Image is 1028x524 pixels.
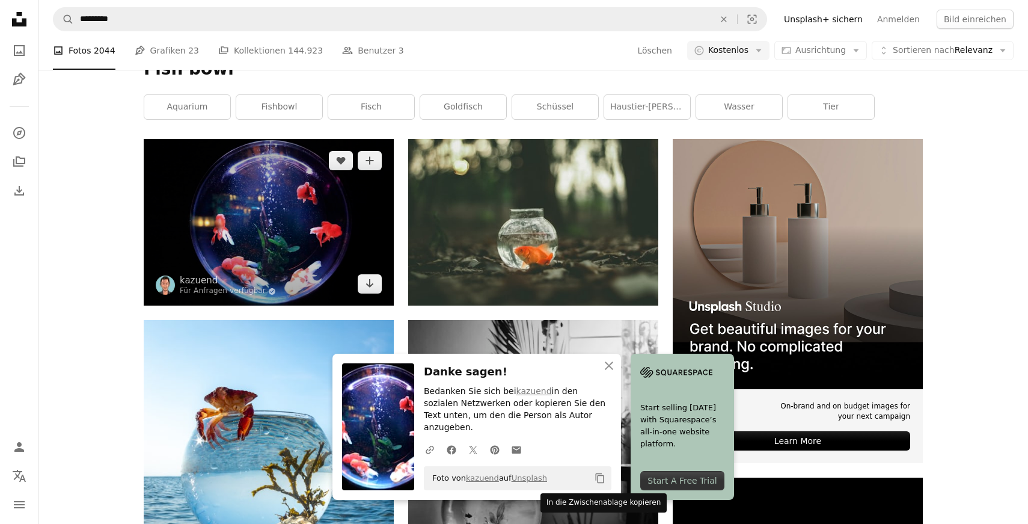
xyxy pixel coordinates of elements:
button: Löschen [637,41,672,60]
a: Aquarium [144,95,230,119]
span: Kostenlos [708,45,748,57]
a: Grafiken 23 [135,31,199,70]
a: Wasser [696,95,782,119]
a: Auf Pinterest teilen [484,437,506,461]
button: In die Zwischenablage kopieren [590,468,610,489]
a: Entdecken [7,121,31,145]
button: Menü [7,493,31,517]
a: Anmelden [870,10,927,29]
span: Start selling [DATE] with Squarespace’s all-in-one website platform. [640,402,724,450]
a: Schüssel [512,95,598,119]
a: kazuend [516,386,552,396]
a: Haustier-[PERSON_NAME] [604,95,690,119]
button: Bild einreichen [937,10,1014,29]
button: Gefällt mir [329,151,353,170]
div: In die Zwischenablage kopieren [540,493,667,513]
div: Start A Free Trial [640,471,724,490]
a: kazuend [466,473,499,482]
span: Sortieren nach [893,45,955,55]
img: Goldfisch im Aquarium [408,139,658,306]
button: Visuelle Suche [738,8,766,31]
a: Kollektionen [7,150,31,174]
span: 3 [399,44,404,57]
span: Relevanz [893,45,993,57]
img: Fischschwarm im Goldfischglas [144,139,394,306]
a: Für Anfragen verfügbar [180,286,276,296]
a: Fisch [328,95,414,119]
a: Fischschwarm im Goldfischglas [144,217,394,227]
button: Unsplash suchen [54,8,74,31]
a: Unsplash [512,473,547,482]
button: Sortieren nachRelevanz [872,41,1014,60]
span: 23 [188,44,199,57]
a: Fotos [7,39,31,63]
button: Löschen [711,8,737,31]
span: On-brand and on budget images for your next campaign [772,401,910,422]
span: Ausrichtung [795,45,846,55]
a: Auf Facebook teilen [441,437,462,461]
button: Kostenlos [687,41,769,60]
a: Bisherige Downloads [7,179,31,203]
button: Sprache [7,464,31,488]
a: Via E-Mail teilen teilen [506,437,527,461]
a: Benutzer 3 [342,31,404,70]
img: file-1705255347840-230a6ab5bca9image [640,363,712,381]
span: 144.923 [288,44,323,57]
a: ein fisch in einer schüssel auf einem felsen [144,481,394,492]
a: Startseite — Unsplash [7,7,31,34]
a: Unsplash+ sichern [777,10,870,29]
img: Zum Profil von kazuend [156,276,175,295]
p: Bedanken Sie sich bei in den sozialen Netzwerken oder kopieren Sie den Text unten, um den die Per... [424,386,611,434]
a: Start selling [DATE] with Squarespace’s all-in-one website platform.Start A Free Trial [631,354,734,500]
a: Grafiken [7,67,31,91]
form: Finden Sie Bildmaterial auf der ganzen Webseite [53,7,767,31]
span: Foto von auf [426,469,547,488]
a: Goldfisch [420,95,506,119]
a: Anmelden / Registrieren [7,435,31,459]
button: Zu Kollektion hinzufügen [358,151,382,170]
a: Tier [788,95,874,119]
h3: Danke sagen! [424,363,611,381]
a: kazuend [180,274,276,286]
a: Auf Twitter teilen [462,437,484,461]
div: Learn More [685,431,910,451]
a: Kollektionen 144.923 [218,31,323,70]
a: Fishbowl [236,95,322,119]
img: file-1715714113747-b8b0561c490eimage [673,139,923,389]
a: Herunterladen [358,274,382,294]
button: Ausrichtung [774,41,867,60]
a: On-brand and on budget images for your next campaignLearn More [673,139,923,463]
a: Goldfisch im Aquarium [408,217,658,227]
